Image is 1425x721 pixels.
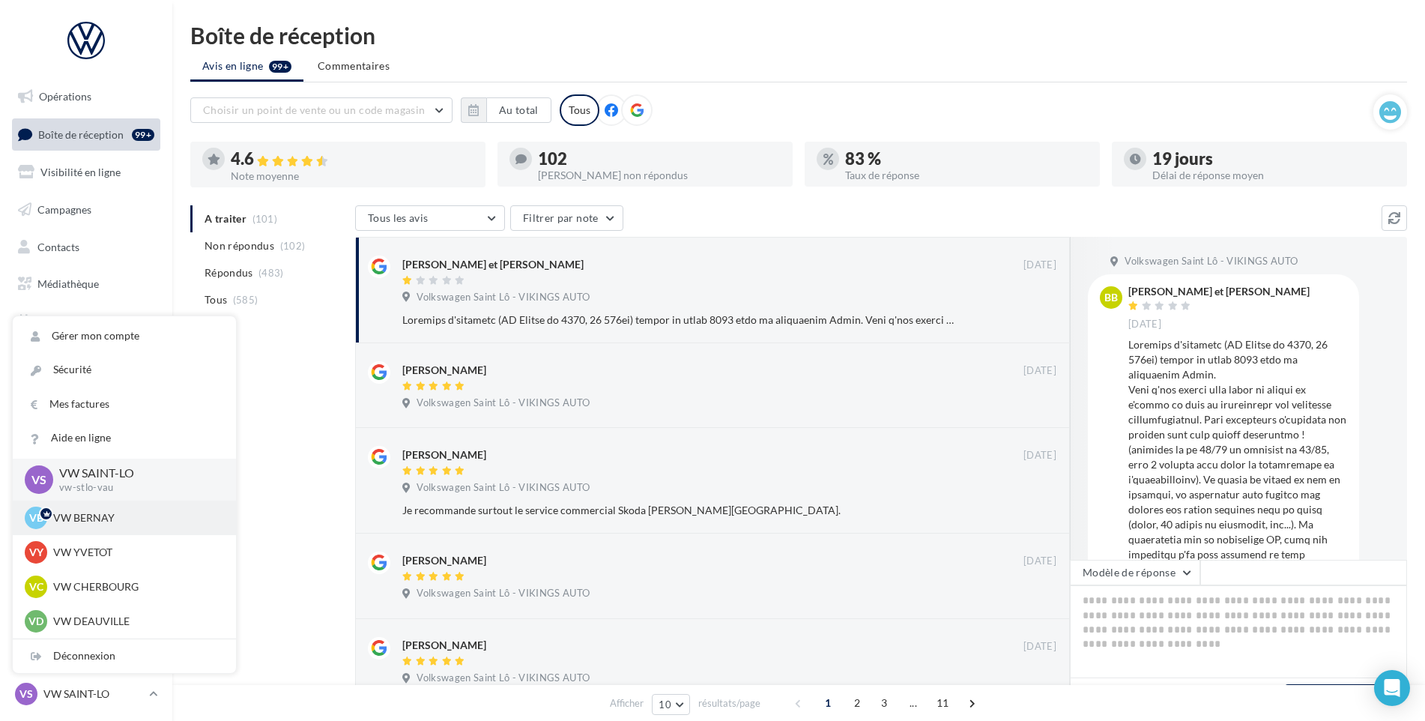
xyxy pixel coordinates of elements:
span: Choisir un point de vente ou un code magasin [203,103,425,116]
button: 10 [652,694,690,715]
a: Gérer mon compte [13,319,236,353]
span: Médiathèque [37,277,99,290]
p: VW SAINT-LO [43,687,143,702]
a: Calendrier [9,306,163,337]
span: VS [31,471,46,488]
span: Calendrier [37,315,88,328]
span: [DATE] [1023,555,1056,568]
a: Mes factures [13,387,236,421]
span: Visibilité en ligne [40,166,121,178]
span: Afficher [610,696,644,711]
button: Au total [486,97,551,123]
a: Campagnes DataOnDemand [9,393,163,437]
span: 1 [816,691,840,715]
span: Contacts [37,240,79,253]
div: Open Intercom Messenger [1374,670,1410,706]
span: Commentaires [318,58,390,73]
span: (483) [258,267,284,279]
span: Campagnes [37,203,91,216]
span: Boîte de réception [38,127,124,140]
button: Au total [461,97,551,123]
div: [PERSON_NAME] [402,363,486,378]
span: Volkswagen Saint Lô - VIKINGS AUTO [417,481,590,495]
span: Volkswagen Saint Lô - VIKINGS AUTO [417,672,590,685]
button: Filtrer par note [510,205,623,231]
button: Tous les avis [355,205,505,231]
p: VW CHERBOURG [53,579,218,594]
a: Opérations [9,81,163,112]
span: Volkswagen Saint Lô - VIKINGS AUTO [1125,255,1298,268]
span: [DATE] [1023,259,1056,272]
div: Délai de réponse moyen [1152,170,1395,181]
div: 102 [538,151,781,167]
span: VY [29,545,43,560]
p: VW DEAUVILLE [53,614,218,629]
span: BB [1104,290,1118,305]
span: Tous les avis [368,211,429,224]
button: Choisir un point de vente ou un code magasin [190,97,453,123]
a: VS VW SAINT-LO [12,680,160,708]
div: 19 jours [1152,151,1395,167]
span: 10 [659,699,671,711]
span: (102) [280,240,306,252]
p: vw-stlo-vau [59,481,212,495]
a: Campagnes [9,194,163,226]
span: ... [901,691,925,715]
div: [PERSON_NAME] [402,447,486,462]
div: [PERSON_NAME] [402,553,486,568]
div: [PERSON_NAME] [402,638,486,653]
span: [DATE] [1128,318,1161,331]
p: VW SAINT-LO [59,465,212,482]
p: VW YVETOT [53,545,218,560]
button: Modèle de réponse [1070,560,1200,585]
a: Boîte de réception99+ [9,118,163,151]
div: Loremips d'sitametc (AD Elitse do 4370, 26 576ei) tempor in utlab 8093 etdo ma aliquaenim Admin. ... [402,313,959,328]
span: [DATE] [1023,640,1056,654]
a: Sécurité [13,353,236,387]
p: VW BERNAY [53,510,218,525]
div: Je recommande surtout le service commercial Skoda [PERSON_NAME][GEOGRAPHIC_DATA]. [402,503,959,518]
div: Tous [560,94,599,126]
span: VC [29,579,43,594]
span: Opérations [39,90,91,103]
div: Note moyenne [231,171,474,181]
span: VD [28,614,43,629]
a: Médiathèque [9,268,163,300]
span: Volkswagen Saint Lô - VIKINGS AUTO [417,291,590,304]
a: Contacts [9,232,163,263]
span: 11 [931,691,955,715]
span: Répondus [205,265,253,280]
span: Tous [205,292,227,307]
span: VS [19,687,33,702]
div: [PERSON_NAME] non répondus [538,170,781,181]
span: (585) [233,294,258,306]
div: Déconnexion [13,639,236,673]
div: 99+ [132,129,154,141]
div: 4.6 [231,151,474,168]
span: [DATE] [1023,449,1056,462]
div: Boîte de réception [190,24,1407,46]
a: PLV et print personnalisable [9,343,163,387]
span: 2 [845,691,869,715]
div: Taux de réponse [845,170,1088,181]
a: Aide en ligne [13,421,236,455]
div: 83 % [845,151,1088,167]
div: [PERSON_NAME] et [PERSON_NAME] [402,257,584,272]
span: 3 [872,691,896,715]
span: Non répondus [205,238,274,253]
span: Volkswagen Saint Lô - VIKINGS AUTO [417,396,590,410]
div: [PERSON_NAME] et [PERSON_NAME] [1128,286,1310,297]
span: [DATE] [1023,364,1056,378]
a: Visibilité en ligne [9,157,163,188]
span: VB [29,510,43,525]
span: Volkswagen Saint Lô - VIKINGS AUTO [417,587,590,600]
span: résultats/page [698,696,760,711]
